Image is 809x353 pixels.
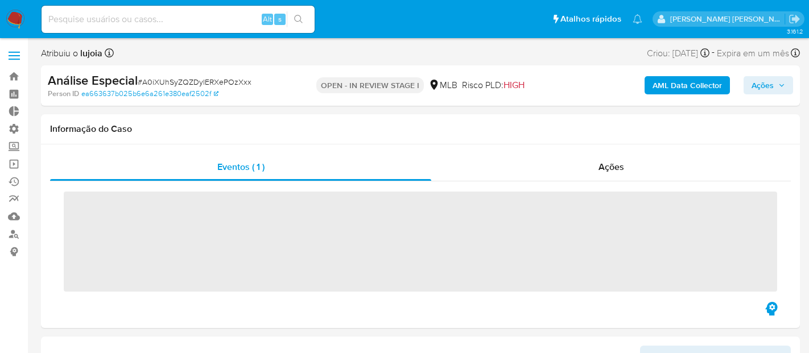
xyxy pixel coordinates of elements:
span: Eventos ( 1 ) [217,160,265,173]
p: luciana.joia@mercadopago.com.br [670,14,785,24]
span: # A0iXUhSyZQZDylERXePOzXxx [138,76,251,88]
a: Sair [789,13,800,25]
span: Atalhos rápidos [560,13,621,25]
a: ea663637b025b6e6a261e380eaf2502f [81,89,218,99]
p: OPEN - IN REVIEW STAGE I [316,77,424,93]
div: Criou: [DATE] [647,45,709,61]
span: Risco PLD: [462,79,525,92]
h1: Informação do Caso [50,123,791,135]
span: Atribuiu o [41,47,102,60]
span: Expira em um mês [717,47,789,60]
span: HIGH [503,78,525,92]
span: - [712,45,715,61]
span: ‌ [64,192,777,292]
span: Ações [599,160,624,173]
span: Alt [263,14,272,24]
button: Ações [744,76,793,94]
b: lujoia [78,47,102,60]
div: MLB [428,79,457,92]
span: s [278,14,282,24]
input: Pesquise usuários ou casos... [42,12,315,27]
button: AML Data Collector [645,76,730,94]
b: AML Data Collector [653,76,722,94]
b: Análise Especial [48,71,138,89]
a: Notificações [633,14,642,24]
b: Person ID [48,89,79,99]
button: search-icon [287,11,310,27]
span: Ações [752,76,774,94]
